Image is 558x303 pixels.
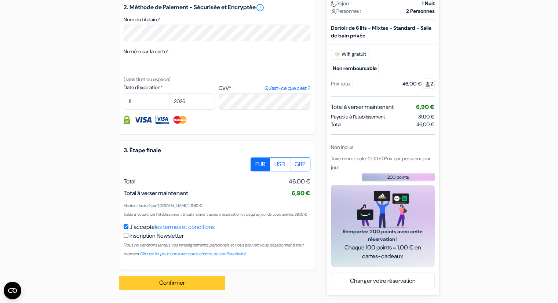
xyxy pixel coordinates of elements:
[331,80,353,88] div: Prix total :
[124,116,130,124] img: Information de carte de crédit entièrement encryptée et sécurisée
[340,243,426,261] span: Chaque 100 points = 1,00 € en cartes-cadeaux
[124,76,171,83] small: (sans tiret ou espace)
[124,178,135,185] span: Total
[155,223,215,231] a: les termes et conditions
[331,7,361,15] span: Personnes :
[422,79,435,89] span: 2
[119,276,225,290] button: Confirmer
[124,147,310,154] h5: 3. Étape finale
[134,116,152,124] img: Visa
[124,203,202,208] small: Montant facturé par "[DOMAIN_NAME]" : 6,90 €
[331,49,369,60] span: Wifi gratuit
[270,157,290,171] label: USD
[331,143,435,151] div: Non inclus
[130,231,184,240] label: Inscription Newsletter
[124,16,161,23] label: Nom du titulaire
[124,84,215,91] label: Date d'expiration
[425,81,430,87] img: guest.svg
[172,116,187,124] img: Master Card
[418,113,435,120] span: 39,10 €
[140,251,247,257] a: Cliquez ici pour consulter notre chartre de confidentialité.
[331,25,431,39] b: Dortoir de 6 lits - Mixtes - Standard - Salle de bain privée
[130,223,215,231] label: J'accepte
[124,48,169,55] label: Numéro sur la carte
[256,3,265,12] a: error_outline
[331,274,434,288] a: Changer votre réservation
[264,84,310,92] a: Qu'est-ce que c'est ?
[124,242,304,257] small: Nous ne vendrons jamais vos renseignements personnels et vous pouvez vous désabonner à tout moment.
[292,189,310,197] span: 6,90 €
[357,191,409,228] img: gift_card_hero_new.png
[331,103,394,112] span: Total à verser maintenant
[156,116,169,124] img: Visa Electron
[406,7,435,15] strong: 2 Personnes
[402,80,435,88] div: 46,00 €
[416,121,435,128] span: 46,00 €
[331,63,379,74] small: Non remboursable
[251,157,310,171] div: Basic radio toggle button group
[334,51,340,57] img: free_wifi.svg
[124,189,188,197] span: Total à verser maintenant
[331,113,385,121] span: Payable à l’établissement
[340,228,426,243] span: Remportez 200 points avec cette réservation !
[416,103,435,111] span: 6,90 €
[124,3,310,12] h5: 2. Méthode de Paiement - Sécurisée et Encryptée
[251,157,270,171] label: EUR
[331,121,342,128] span: Total
[331,155,431,171] span: Taxe municipale: 2,00 € Prix par personne par jour
[290,157,310,171] label: GBP
[124,212,307,217] small: Solde à facturer par l'établissement à tout moment après la réservation et jusqu'au jour de votre...
[331,1,336,7] img: moon.svg
[4,282,21,299] button: Ouvrir le widget CMP
[387,174,409,180] span: 200 points
[331,9,336,14] img: user_icon.svg
[219,84,310,92] label: CVV
[289,177,310,186] span: 46,00 €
